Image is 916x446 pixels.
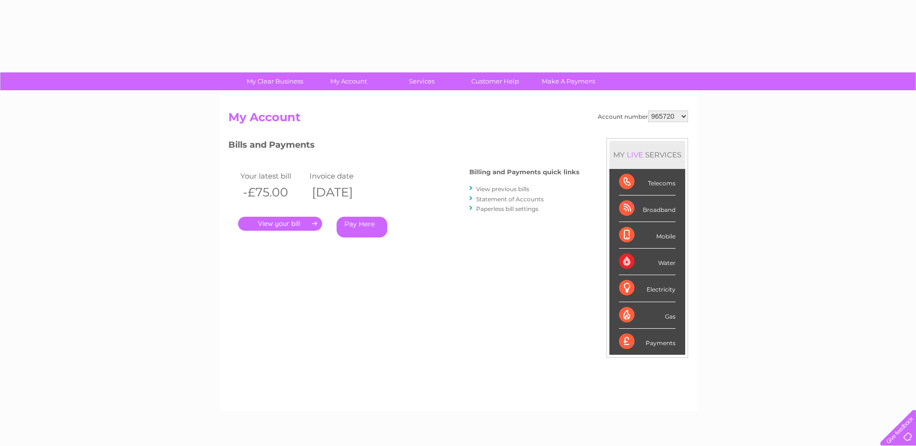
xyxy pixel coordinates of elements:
[619,195,676,222] div: Broadband
[619,222,676,249] div: Mobile
[469,168,579,176] h4: Billing and Payments quick links
[228,111,688,129] h2: My Account
[337,217,387,237] a: Pay Here
[238,182,308,202] th: -£75.00
[307,182,377,202] th: [DATE]
[476,195,544,203] a: Statement of Accounts
[529,72,608,90] a: Make A Payment
[238,169,308,182] td: Your latest bill
[476,205,538,212] a: Paperless bill settings
[238,217,322,231] a: .
[307,169,377,182] td: Invoice date
[619,329,676,355] div: Payments
[455,72,535,90] a: Customer Help
[382,72,462,90] a: Services
[228,138,579,155] h3: Bills and Payments
[476,185,529,193] a: View previous bills
[619,169,676,195] div: Telecoms
[598,111,688,122] div: Account number
[619,302,676,329] div: Gas
[609,141,685,168] div: MY SERVICES
[619,275,676,302] div: Electricity
[235,72,315,90] a: My Clear Business
[625,150,645,159] div: LIVE
[309,72,388,90] a: My Account
[619,249,676,275] div: Water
